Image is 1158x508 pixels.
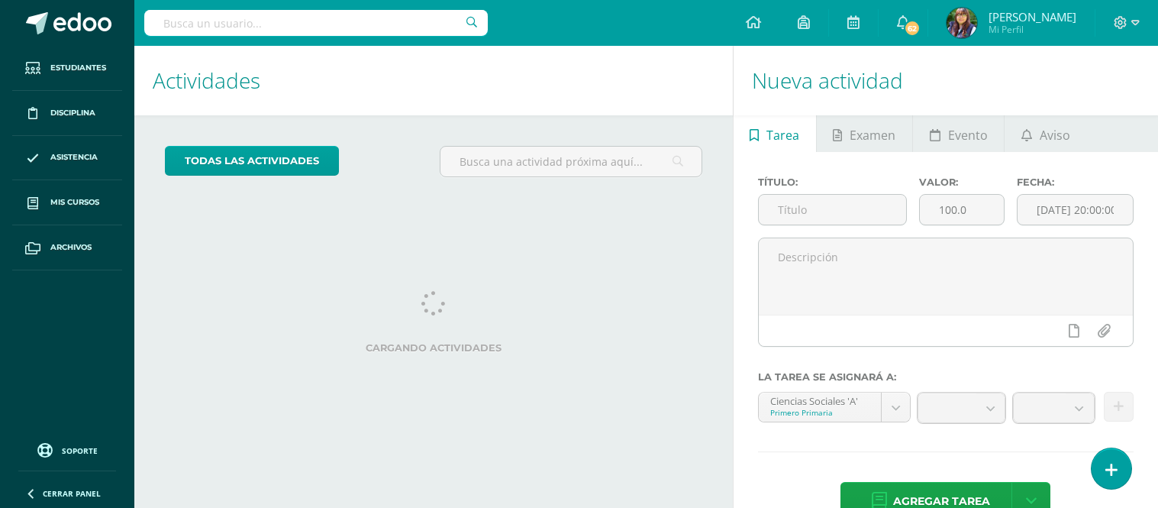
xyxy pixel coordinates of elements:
span: Asistencia [50,151,98,163]
a: Aviso [1005,115,1086,152]
span: Estudiantes [50,62,106,74]
span: Aviso [1040,117,1070,154]
a: Ciencias Sociales 'A'Primero Primaria [759,393,911,422]
div: Primero Primaria [770,407,870,418]
span: 62 [903,20,920,37]
span: Archivos [50,241,92,254]
span: Mi Perfil [989,23,1076,36]
span: Tarea [766,117,799,154]
a: Disciplina [12,91,122,136]
a: todas las Actividades [165,146,339,176]
label: Fecha: [1017,176,1134,188]
a: Soporte [18,439,116,460]
label: La tarea se asignará a: [758,371,1134,383]
input: Fecha de entrega [1018,195,1133,225]
input: Puntos máximos [920,195,1003,225]
span: Cerrar panel [43,488,101,499]
span: Disciplina [50,107,95,119]
a: Archivos [12,225,122,270]
label: Valor: [919,176,1004,188]
span: Examen [850,117,895,154]
span: Evento [948,117,988,154]
span: Mis cursos [50,196,99,209]
h1: Actividades [153,46,714,115]
span: [PERSON_NAME] [989,9,1076,24]
input: Busca una actividad próxima aquí... [440,147,702,176]
input: Busca un usuario... [144,10,488,36]
a: Asistencia [12,136,122,181]
span: Soporte [62,445,98,456]
label: Título: [758,176,908,188]
a: Mis cursos [12,180,122,225]
a: Estudiantes [12,46,122,91]
a: Tarea [734,115,816,152]
label: Cargando actividades [165,342,702,354]
input: Título [759,195,907,225]
h1: Nueva actividad [752,46,1140,115]
a: Evento [913,115,1004,152]
div: Ciencias Sociales 'A' [770,393,870,407]
img: d02f7b5d7dd3d7b9e4d2ee7bbdbba8a0.png [947,8,977,38]
a: Examen [817,115,912,152]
